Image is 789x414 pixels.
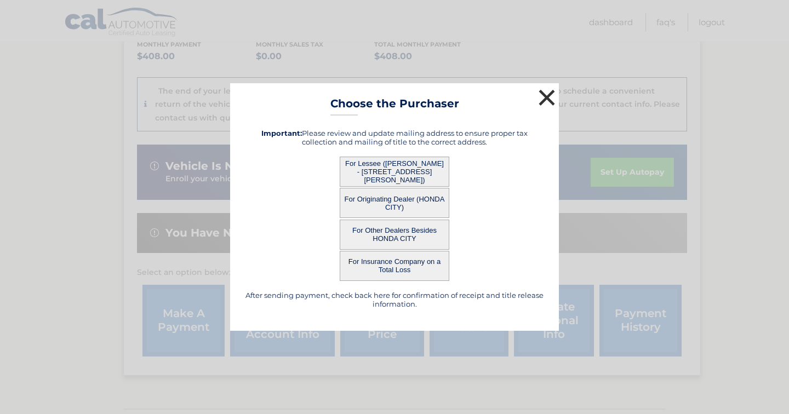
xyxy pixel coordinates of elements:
button: For Lessee ([PERSON_NAME] - [STREET_ADDRESS][PERSON_NAME]) [340,157,449,187]
strong: Important: [261,129,302,137]
h5: Please review and update mailing address to ensure proper tax collection and mailing of title to ... [244,129,545,146]
h5: After sending payment, check back here for confirmation of receipt and title release information. [244,291,545,308]
h3: Choose the Purchaser [330,97,459,116]
button: For Other Dealers Besides HONDA CITY [340,220,449,250]
button: For Originating Dealer (HONDA CITY) [340,188,449,218]
button: For Insurance Company on a Total Loss [340,251,449,281]
button: × [536,87,558,108]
